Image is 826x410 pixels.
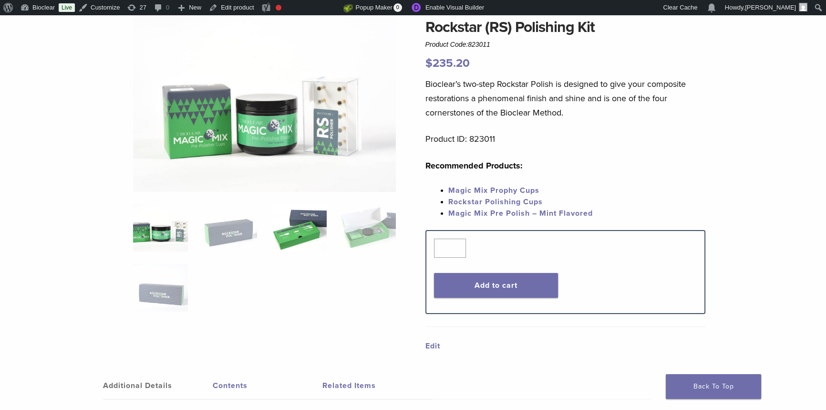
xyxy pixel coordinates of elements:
a: Additional Details [103,372,213,399]
span: 0 [393,3,402,12]
img: Rockstar (RS) Polishing Kit - Image 2 [202,204,257,252]
button: Add to cart [434,273,558,298]
img: Rockstar (RS) Polishing Kit - Image 4 [341,204,396,252]
a: Magic Mix Prophy Cups [448,186,539,195]
img: Rockstar (RS) Polishing Kit - Image 3 [271,204,326,252]
span: 823011 [468,41,490,48]
a: Related Items [322,372,432,399]
bdi: 235.20 [425,56,470,70]
img: Rockstar (RS) Polishing Kit - Image 5 [133,264,188,312]
a: Magic Mix Pre Polish – Mint Flavored [448,209,593,218]
a: Back To Top [666,374,761,399]
span: Product Code: [425,41,490,48]
p: Bioclear’s two-step Rockstar Polish is designed to give your composite restorations a phenomenal ... [425,77,706,120]
p: Product ID: 823011 [425,132,706,146]
a: Contents [213,372,322,399]
img: Views over 48 hours. Click for more Jetpack Stats. [290,2,343,14]
span: $ [425,56,433,70]
h1: Rockstar (RS) Polishing Kit [425,16,706,39]
img: DSC_6582 copy [133,16,396,192]
a: Rockstar Polishing Cups [448,197,543,207]
strong: Recommended Products: [425,160,523,171]
span: [PERSON_NAME] [745,4,796,11]
img: DSC_6582-copy-324x324.jpg [133,204,188,252]
a: Edit [425,341,440,351]
div: Focus keyphrase not set [276,5,281,11]
a: Live [59,3,75,12]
